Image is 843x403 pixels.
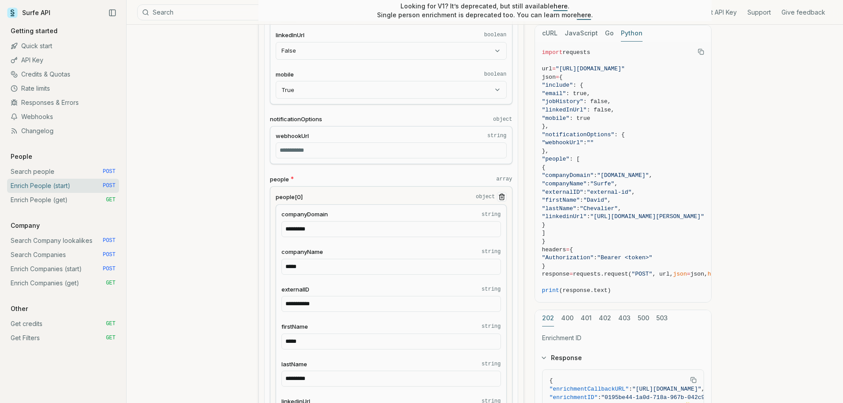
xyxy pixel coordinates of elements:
[687,373,700,387] button: Copy Text
[493,116,512,123] code: object
[481,211,500,218] code: string
[556,65,625,72] span: "[URL][DOMAIN_NAME]"
[566,246,570,253] span: =
[570,246,573,253] span: {
[542,49,563,56] span: import
[542,263,546,269] span: }
[550,386,629,392] span: "enrichmentCallbackURL"
[573,271,632,277] span: requests.request(
[649,172,652,179] span: ,
[631,271,652,277] span: "POST"
[281,285,309,294] span: externalID
[587,189,631,196] span: "external-id"
[7,124,119,138] a: Changelog
[542,164,546,171] span: {
[103,182,115,189] span: POST
[535,346,711,369] button: Response
[7,96,119,110] a: Responses & Errors
[570,115,590,122] span: : true
[581,310,592,326] button: 401
[7,53,119,67] a: API Key
[542,254,594,261] span: "Authorization"
[542,246,566,253] span: headers
[559,287,611,294] span: (response.text)
[481,361,500,368] code: string
[7,27,61,35] p: Getting started
[583,197,608,203] span: "David"
[276,132,309,140] span: webhookUrl
[542,148,549,154] span: },
[687,271,690,277] span: =
[583,189,587,196] span: :
[106,334,115,342] span: GET
[570,271,573,277] span: =
[605,25,614,42] button: Go
[542,107,587,113] span: "linkedInUrl"
[7,6,50,19] a: Surfe API
[497,192,507,202] button: Remove Item
[542,74,556,81] span: json
[566,90,590,97] span: : true,
[106,280,115,287] span: GET
[694,45,708,58] button: Copy Text
[7,331,119,345] a: Get Filters GET
[638,310,649,326] button: 500
[7,81,119,96] a: Rate limits
[631,189,635,196] span: ,
[106,6,119,19] button: Collapse Sidebar
[550,377,553,384] span: {
[608,197,611,203] span: ,
[103,265,115,273] span: POST
[7,234,119,248] a: Search Company lookalikes POST
[7,165,119,179] a: Search people POST
[542,189,584,196] span: "externalID"
[708,271,732,277] span: headers
[7,304,31,313] p: Other
[618,310,631,326] button: 403
[594,254,597,261] span: :
[103,237,115,244] span: POST
[7,179,119,193] a: Enrich People (start) POST
[747,8,771,17] a: Support
[614,180,618,187] span: ,
[614,131,624,138] span: : {
[542,230,546,236] span: ]
[598,394,601,401] span: :
[542,115,570,122] span: "mobile"
[542,90,566,97] span: "email"
[542,65,552,72] span: url
[481,286,500,293] code: string
[276,70,294,79] span: mobile
[476,193,495,200] code: object
[377,2,593,19] p: Looking for V1? It’s deprecated, but still available . Single person enrichment is deprecated too...
[103,168,115,175] span: POST
[565,25,598,42] button: JavaScript
[270,175,289,184] span: people
[561,310,574,326] button: 400
[106,196,115,203] span: GET
[703,8,737,17] a: Get API Key
[103,251,115,258] span: POST
[542,310,554,326] button: 202
[270,115,322,123] span: notificationOptions
[7,262,119,276] a: Enrich Companies (start) POST
[7,39,119,53] a: Quick start
[484,71,506,78] code: boolean
[281,322,308,331] span: firstName
[550,394,598,401] span: "enrichmentID"
[587,139,594,146] span: ""
[276,31,304,39] span: linkedInUrl
[690,271,708,277] span: json,
[559,74,563,81] span: {
[7,193,119,207] a: Enrich People (get) GET
[542,180,587,187] span: "companyName"
[542,222,546,228] span: }
[484,31,506,38] code: boolean
[481,248,500,255] code: string
[577,11,591,19] a: here
[570,156,580,162] span: : [
[542,82,573,88] span: "include"
[673,271,687,277] span: json
[590,213,704,220] span: "[URL][DOMAIN_NAME][PERSON_NAME]"
[542,238,546,245] span: }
